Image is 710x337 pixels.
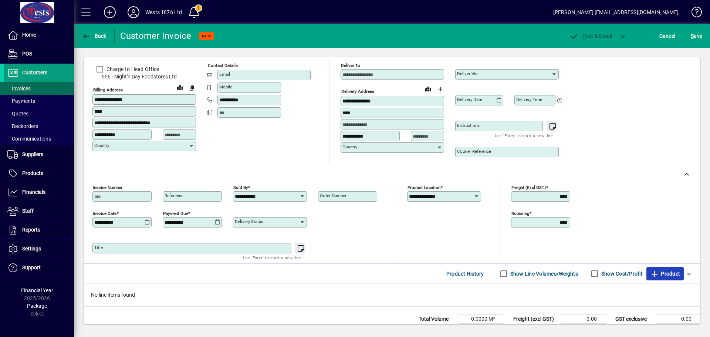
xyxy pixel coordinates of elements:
mat-label: Delivery status [235,219,263,224]
span: S [691,33,694,39]
span: 556 - Night'n Day Foodstores Ltd [92,73,196,81]
button: Choose address [434,83,446,95]
td: 0.0000 M³ [459,315,504,324]
app-page-header-button: Back [74,29,115,43]
mat-label: Country [94,143,109,148]
span: P [582,33,586,39]
mat-label: Deliver via [457,71,477,76]
a: Backorders [4,120,74,132]
mat-label: Delivery date [457,97,482,102]
span: Suppliers [22,151,43,157]
span: Financial Year [21,287,53,293]
mat-hint: Use 'Enter' to start a new line [243,253,301,262]
mat-hint: Use 'Enter' to start a new line [495,131,553,140]
span: Cancel [659,30,676,42]
td: Freight (excl GST) [510,315,561,324]
a: Invoices [4,82,74,95]
a: Home [4,26,74,44]
mat-label: Payment due [163,211,188,216]
span: Customers [22,70,47,75]
mat-label: Freight (excl GST) [511,185,546,190]
label: Show Cost/Profit [600,270,643,277]
mat-label: Delivery time [516,97,542,102]
mat-label: Reference [165,193,183,198]
span: Communications [7,136,51,142]
td: GST exclusive [612,315,656,324]
a: Communications [4,132,74,145]
span: Package [27,303,47,309]
mat-label: Country [342,144,357,149]
a: View on map [422,83,434,95]
a: View on map [174,81,186,93]
td: Total Weight [415,324,459,333]
span: Financials [22,189,45,195]
div: [PERSON_NAME] [EMAIL_ADDRESS][DOMAIN_NAME] [553,6,679,18]
mat-label: Rounding [511,211,529,216]
span: Quotes [7,111,28,117]
mat-label: Invoice number [93,185,122,190]
button: Post & Email [566,29,616,43]
mat-label: Deliver To [341,63,360,68]
mat-label: Product location [408,185,440,190]
mat-label: Order number [320,193,346,198]
td: 0.00 [561,324,606,333]
span: Payments [7,98,35,104]
a: Products [4,164,74,183]
td: Rounding [510,324,561,333]
button: Cancel [657,29,677,43]
a: Reports [4,221,74,239]
span: POS [22,51,32,57]
span: Product History [446,268,484,280]
a: Payments [4,95,74,107]
span: Invoices [7,85,31,91]
div: Customer Invoice [120,30,192,42]
td: 0.00 [656,324,700,333]
a: Knowledge Base [686,1,701,26]
a: Support [4,259,74,277]
span: Back [82,33,106,39]
span: Settings [22,246,41,252]
td: Total Volume [415,315,459,324]
button: Product History [443,267,487,280]
a: Settings [4,240,74,258]
td: GST [612,324,656,333]
a: Financials [4,183,74,202]
a: POS [4,45,74,63]
mat-label: Sold by [233,185,248,190]
div: Wests 1876 Ltd [145,6,182,18]
button: Back [80,29,108,43]
label: Show Line Volumes/Weights [509,270,578,277]
a: Staff [4,202,74,220]
mat-label: Title [94,245,103,250]
a: Quotes [4,107,74,120]
mat-label: Invoice date [93,211,116,216]
td: 0.0000 Kg [459,324,504,333]
span: Staff [22,208,34,214]
span: Backorders [7,123,38,129]
button: Add [98,6,122,19]
mat-label: Mobile [219,84,232,90]
span: Reports [22,227,40,233]
div: No line items found [84,284,700,306]
button: Save [689,29,704,43]
button: Copy to Delivery address [186,82,198,94]
mat-label: Instructions [457,123,480,128]
mat-label: Email [219,72,230,77]
span: NEW [202,34,211,38]
span: Product [650,268,680,280]
button: Profile [122,6,145,19]
span: Support [22,264,41,270]
span: Home [22,32,36,38]
mat-label: Courier Reference [457,149,491,154]
button: Product [646,267,684,280]
span: Products [22,170,43,176]
td: 0.00 [656,315,700,324]
a: Suppliers [4,145,74,164]
label: Charge to Head Office [105,65,159,73]
span: ost & Email [569,33,612,39]
td: 0.00 [561,315,606,324]
span: ave [691,30,702,42]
